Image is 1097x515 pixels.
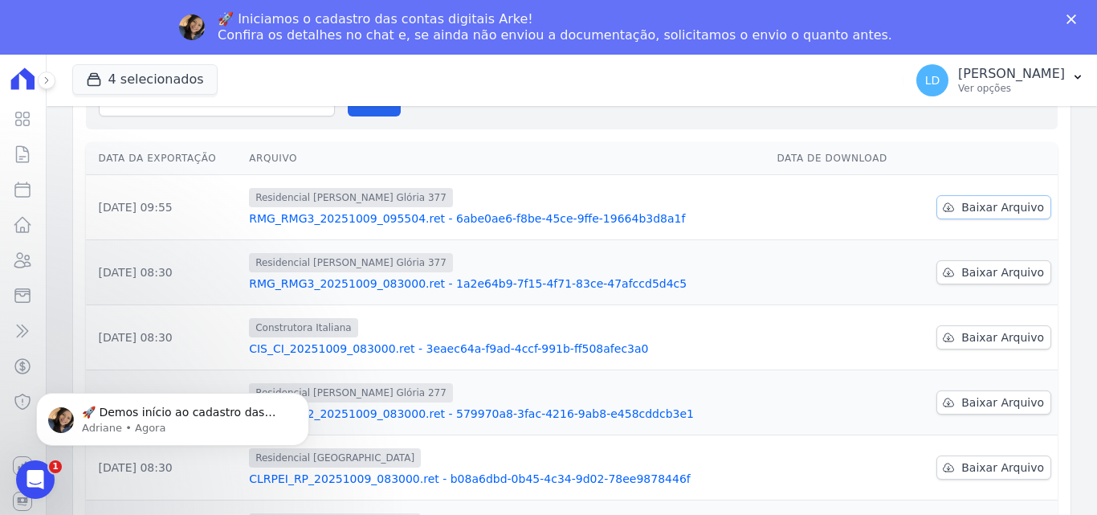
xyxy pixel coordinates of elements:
a: RMG_RMG3_20251009_095504.ret - 6abe0ae6-f8be-45ce-9ffe-19664b3d8a1f [249,210,764,227]
button: LD [PERSON_NAME] Ver opções [903,58,1097,103]
span: 🚀 Demos início ao cadastro das Contas Digitais Arke! Iniciamos a abertura para clientes do modelo... [70,47,274,379]
td: [DATE] 08:30 [86,305,243,370]
a: CIS_CI_20251009_083000.ret - 3eaec64a-f9ad-4ccf-991b-ff508afec3a0 [249,341,764,357]
span: Baixar Arquivo [961,199,1044,215]
img: Profile image for Adriane [179,14,205,40]
a: Baixar Arquivo [936,260,1051,284]
span: Residencial [PERSON_NAME] Glória 377 [249,253,453,272]
p: Ver opções [958,82,1065,95]
a: Baixar Arquivo [936,325,1051,349]
div: Fechar [1066,14,1083,24]
button: 4 selecionados [72,64,218,95]
p: Message from Adriane, sent Agora [70,62,277,76]
span: Baixar Arquivo [961,264,1044,280]
p: [PERSON_NAME] [958,66,1065,82]
span: Residencial [PERSON_NAME] Glória 277 [249,383,453,403]
td: [DATE] 08:30 [86,240,243,305]
a: Baixar Arquivo [936,195,1051,219]
td: [DATE] 09:55 [86,175,243,240]
span: Residencial [GEOGRAPHIC_DATA] [249,448,421,468]
a: RMG_RMG3_20251009_083000.ret - 1a2e64b9-7f15-4f71-83ce-47afccd5d4c5 [249,276,764,292]
iframe: Intercom live chat [16,460,55,499]
a: RMG_RMG2_20251009_083000.ret - 579970a8-3fac-4216-9ab8-e458cddcb3e1 [249,406,764,422]
a: Baixar Arquivo [936,456,1051,480]
span: Baixar Arquivo [961,394,1044,411]
th: Data de Download [770,142,911,175]
a: CLRPEI_RP_20251009_083000.ret - b08a6dbd-0b45-4c34-9d02-78ee9878446f [249,471,764,487]
span: 1 [49,460,62,473]
div: 🚀 Iniciamos o cadastro das contas digitais Arke! Confira os detalhes no chat e, se ainda não envi... [218,11,892,43]
span: Baixar Arquivo [961,329,1044,345]
a: Baixar Arquivo [936,390,1051,415]
th: Arquivo [243,142,770,175]
span: Baixar Arquivo [961,460,1044,476]
span: Residencial [PERSON_NAME] Glória 377 [249,188,453,207]
iframe: Intercom notifications mensagem [12,359,333,472]
span: Construtora Italiana [249,318,358,337]
span: LD [925,75,940,86]
th: Data da Exportação [86,142,243,175]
